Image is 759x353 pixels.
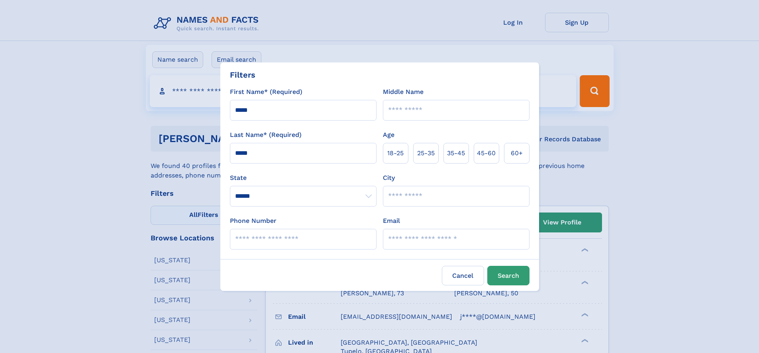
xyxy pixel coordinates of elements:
[447,148,465,158] span: 35‑45
[477,148,496,158] span: 45‑60
[230,216,277,226] label: Phone Number
[417,148,435,158] span: 25‑35
[230,87,302,97] label: First Name* (Required)
[487,266,530,285] button: Search
[230,173,377,183] label: State
[383,87,424,97] label: Middle Name
[230,69,255,81] div: Filters
[383,173,395,183] label: City
[511,148,523,158] span: 60+
[442,266,484,285] label: Cancel
[230,130,302,140] label: Last Name* (Required)
[383,216,400,226] label: Email
[387,148,404,158] span: 18‑25
[383,130,394,140] label: Age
